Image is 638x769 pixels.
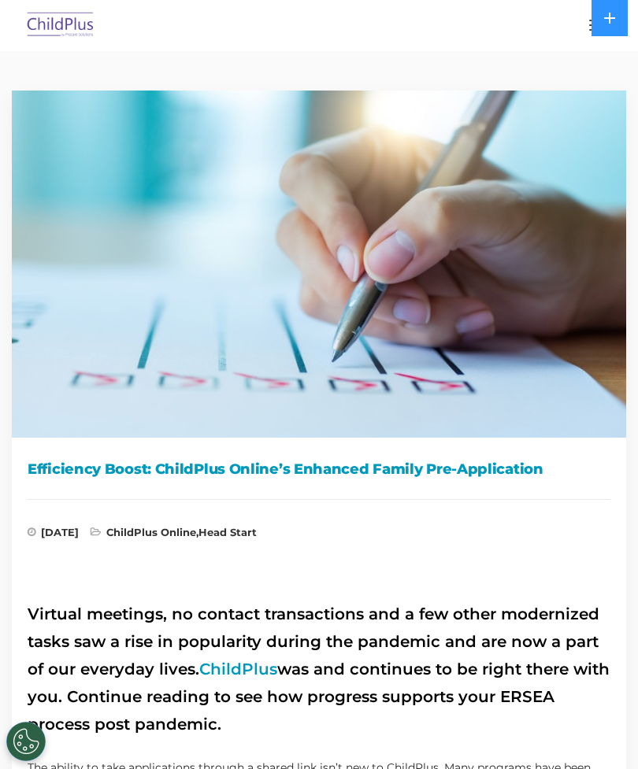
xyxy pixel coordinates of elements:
[198,526,257,538] a: Head Start
[199,660,277,678] a: ChildPlus
[91,527,257,543] span: ,
[28,457,610,481] h1: Efficiency Boost: ChildPlus Online’s Enhanced Family Pre-Application
[28,601,610,738] h2: Virtual meetings, no contact transactions and a few other modernized tasks saw a rise in populari...
[24,7,98,44] img: ChildPlus by Procare Solutions
[106,526,196,538] a: ChildPlus Online
[28,527,79,543] span: [DATE]
[6,722,46,761] button: Cookies Settings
